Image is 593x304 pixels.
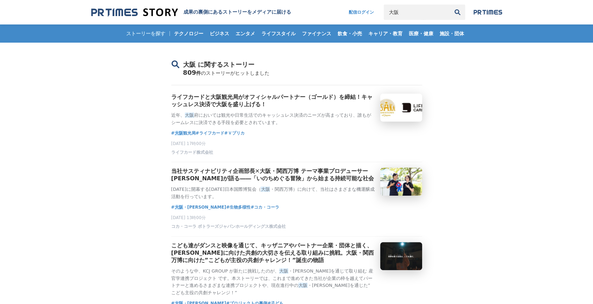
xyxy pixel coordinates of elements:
[183,9,291,15] h1: 成果の裏側にあるストーリーをメディアに届ける
[91,8,178,17] img: 成果の裏側にあるストーリーをメディアに届ける
[259,24,298,43] a: ライフスタイル
[335,30,365,37] span: 飲食・小売
[171,30,206,37] span: テクノロジー
[171,130,196,137] span: # 観光局
[201,70,269,76] span: のストーリーがヒットしました
[473,9,502,15] img: prtimes
[298,283,308,288] em: 大阪
[450,5,465,20] button: 検索
[299,24,334,43] a: ファイナンス
[171,268,375,297] p: そのような中、KCJ GROUP が新たに挑戦したのが、 ・[PERSON_NAME]を通じて取り組む 産官学連携プロジェクト です。本ストーリーでは、これまで進めてきた当社が企業の枠を越えてパ...
[171,168,375,182] h3: 当社サスティナビリティ企画部長✕大阪・関西万博 テーマ事業プロデューサー [PERSON_NAME]が語る――「いのちめぐる冒険」から始まる持続可能な社会
[226,204,251,211] a: #生物多様性
[366,30,405,37] span: キャリア・教育
[251,204,279,211] a: #コカ・コーラ
[171,168,422,201] a: 当社サスティナビリティ企画部長✕大阪・関西万博 テーマ事業プロデューサー [PERSON_NAME]が語る――「いのちめぐる冒険」から始まる持続可能な社会[DATE]に開幕する[DATE]日本国...
[335,24,365,43] a: 飲食・小売
[171,24,206,43] a: テクノロジー
[233,24,258,43] a: エンタメ
[366,24,405,43] a: キャリア・教育
[196,130,224,137] a: #ライフカード
[171,204,226,211] a: #大阪・[PERSON_NAME]
[171,150,213,155] span: ライフカード株式会社
[259,30,298,37] span: ライフスタイル
[207,24,232,43] a: ビジネス
[171,186,375,201] p: [DATE]に開幕する[DATE]日本国際博覧会（ ・関西万博）に向けて、当社はさまざまな機運醸成活動を行っています。
[196,70,201,76] span: 件
[171,215,422,221] p: [DATE] 13時00分
[299,30,334,37] span: ファイナンス
[171,226,286,231] a: コカ・コーラ ボトラーズジャパンホールディングス株式会社
[183,61,254,68] span: 大阪 に関するストーリー
[171,151,213,156] a: ライフカード株式会社
[185,113,194,118] em: 大阪
[406,24,436,43] a: 医療・健康
[171,242,375,264] h3: こども達がダンスと映像を通じて、キッザニアやパートナー企業・団体と描く、[PERSON_NAME]に向けた共創の大切さを伝える取り組みに挑戦。大阪・関西万博に向けた”こどもが主役の共創チャレンジ...
[233,30,258,37] span: エンタメ
[171,69,422,85] div: 809
[171,204,226,211] span: # ・[PERSON_NAME]
[171,94,422,126] a: ライフカードと大阪観光局がオフィシャルパートナー（ゴールド）を締結！キャッシュレス決済で大阪を盛り上げる！近年、大阪府においては観光や日常生活でのキャッシュレス決済のニーズが高まっており、誰もが...
[342,5,381,20] a: 配信ログイン
[224,130,245,137] a: #Ｖプリカ
[437,30,467,37] span: 施設・団体
[91,8,291,17] a: 成果の裏側にあるストーリーをメディアに届ける 成果の裏側にあるストーリーをメディアに届ける
[207,30,232,37] span: ビジネス
[175,205,183,210] em: 大阪
[175,131,183,136] em: 大阪
[171,130,196,137] a: #大阪観光局
[279,268,288,274] em: 大阪
[437,24,467,43] a: 施設・団体
[171,141,422,147] p: [DATE] 17時00分
[171,242,422,297] a: こども達がダンスと映像を通じて、キッザニアやパートナー企業・団体と描く、[PERSON_NAME]に向けた共創の大切さを伝える取り組みに挑戦。大阪・関西万博に向けた”こどもが主役の共創チャレンジ...
[171,94,375,108] h3: ライフカードと大阪観光局がオフィシャルパートナー（ゴールド）を締結！キャッシュレス決済で大阪を盛り上げる！
[406,30,436,37] span: 医療・健康
[384,5,450,20] input: キーワードで検索
[171,224,286,230] span: コカ・コーラ ボトラーズジャパンホールディングス株式会社
[171,112,375,126] p: 近年、 府においては観光や日常生活でのキャッシュレス決済のニーズが高まっており、誰もがシームレスに決済できる手段を必要とされています。
[261,187,270,192] em: 大阪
